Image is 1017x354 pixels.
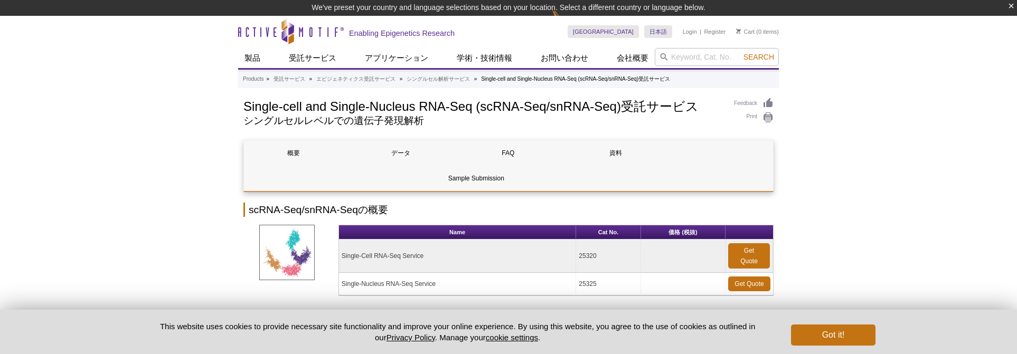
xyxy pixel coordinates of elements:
th: 価格 (税抜) [641,225,726,240]
a: お問い合わせ [534,48,595,68]
a: 製品 [238,48,267,68]
li: » [400,76,403,82]
a: Get Quote [728,276,770,291]
th: Cat No. [576,225,641,240]
a: 資料 [566,140,665,166]
li: » [309,76,313,82]
button: cookie settings [486,333,538,342]
span: Search [743,53,774,61]
td: 25320 [576,240,641,273]
a: Print [734,112,774,123]
img: scRNA-Seq Service [259,225,315,280]
h2: scRNA-Seq/snRNA-Seqの概要 [243,203,774,217]
h1: Single-cell and Single-Nucleus RNA-Seq (scRNA-Seq/snRNA-Seq)受託サービス [243,98,723,113]
li: » [474,76,477,82]
a: エピジェネティクス受託サービス [316,74,395,84]
li: | [700,25,701,38]
button: Got it! [791,324,875,346]
a: Sample Submission [244,166,709,191]
a: Login [683,28,697,35]
td: Single-Cell RNA-Seq Service [339,240,577,273]
a: FAQ [458,140,558,166]
a: 受託サービス [274,74,305,84]
a: 受託サービス [282,48,343,68]
h2: シングルセルレベルでの遺伝子発現解析 [243,116,723,126]
button: Search [740,52,777,62]
th: Name [339,225,577,240]
input: Keyword, Cat. No. [655,48,779,66]
a: 日本語 [644,25,672,38]
a: Privacy Policy [387,333,435,342]
a: Register [704,28,726,35]
a: データ [351,140,450,166]
a: Feedback [734,98,774,109]
a: Products [243,74,263,84]
img: Change Here [552,8,580,33]
img: Your Cart [736,28,741,34]
a: Get Quote [728,243,770,269]
li: (0 items) [736,25,779,38]
a: 会社概要 [610,48,655,68]
td: Single-Nucleus RNA-Seq Service [339,273,577,295]
a: 概要 [244,140,343,166]
a: アプリケーション [359,48,435,68]
a: [GEOGRAPHIC_DATA] [568,25,639,38]
a: Cart [736,28,755,35]
a: シングルセル解析サービス [407,74,470,84]
p: This website uses cookies to provide necessary site functionality and improve your online experie... [142,321,774,343]
li: » [266,76,269,82]
a: 学術・技術情報 [450,48,519,68]
h2: Enabling Epigenetics Research [349,28,455,38]
td: 25325 [576,273,641,295]
li: Single-cell and Single-Nucleus RNA-Seq (scRNA-Seq/snRNA-Seq)受託サービス [481,76,670,82]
